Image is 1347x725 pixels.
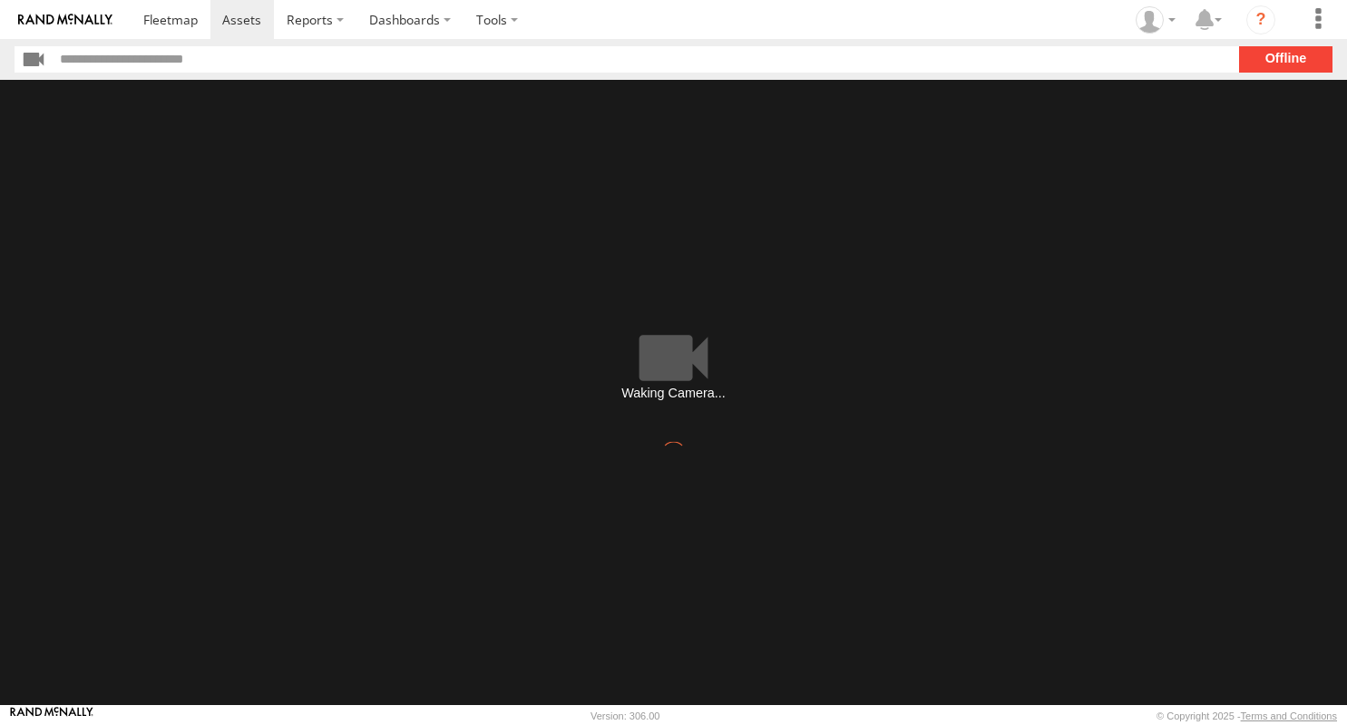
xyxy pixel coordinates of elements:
div: Version: 306.00 [591,710,659,721]
img: rand-logo.svg [18,14,112,26]
div: © Copyright 2025 - [1157,710,1337,721]
i: ? [1246,5,1275,34]
a: Terms and Conditions [1241,710,1337,721]
div: Samantha Graf [1129,6,1182,34]
a: Visit our Website [10,707,93,725]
